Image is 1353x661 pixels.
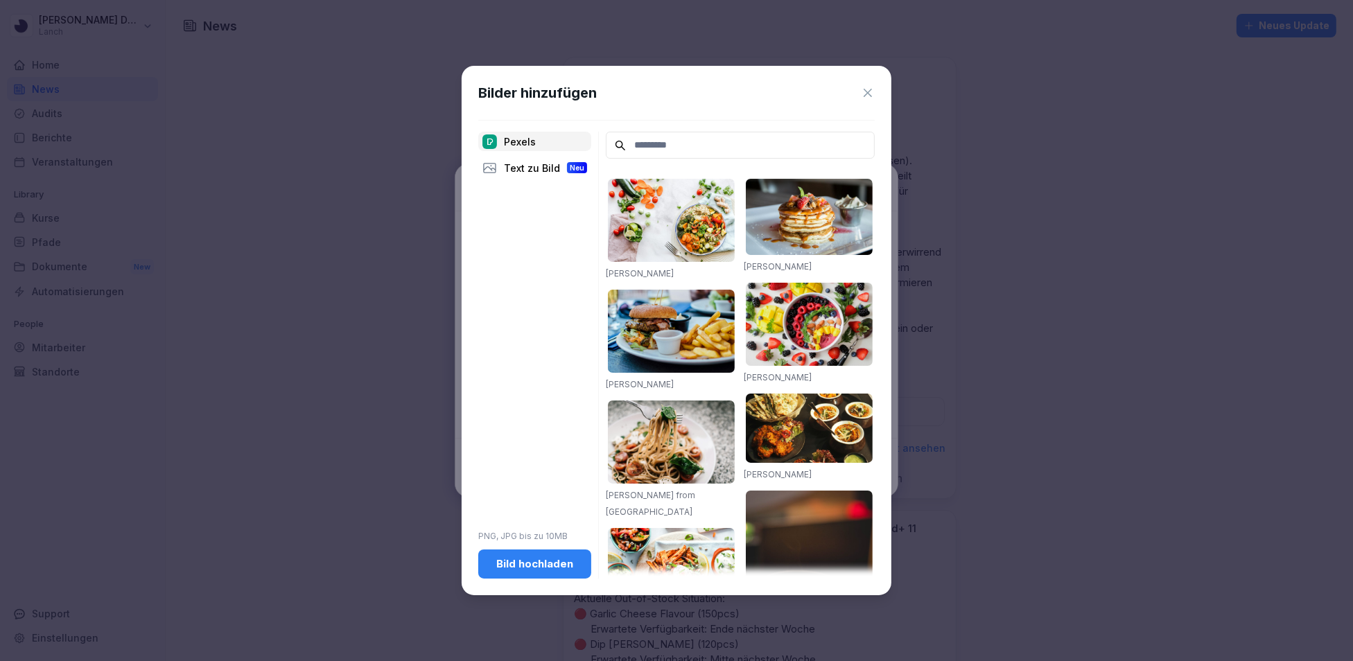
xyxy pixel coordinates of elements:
img: pexels-photo-1640772.jpeg [608,528,735,622]
div: Pexels [478,132,591,151]
img: pexels.png [482,134,497,149]
a: [PERSON_NAME] [744,261,812,272]
img: pexels-photo-376464.jpeg [746,179,873,254]
img: pexels-photo-70497.jpeg [608,290,735,373]
div: Bild hochladen [489,556,580,572]
img: pexels-photo-1099680.jpeg [746,283,873,366]
a: [PERSON_NAME] [606,379,674,389]
img: pexels-photo-1279330.jpeg [608,400,735,484]
p: PNG, JPG bis zu 10MB [478,530,591,543]
a: [PERSON_NAME] from [GEOGRAPHIC_DATA] [606,490,695,517]
h1: Bilder hinzufügen [478,82,597,103]
div: Neu [567,162,587,173]
img: pexels-photo-958545.jpeg [746,394,873,463]
img: pexels-photo-1640777.jpeg [608,179,735,262]
a: [PERSON_NAME] [744,469,812,479]
div: Text zu Bild [478,158,591,177]
a: [PERSON_NAME] [606,268,674,279]
a: [PERSON_NAME] [744,372,812,382]
button: Bild hochladen [478,549,591,579]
